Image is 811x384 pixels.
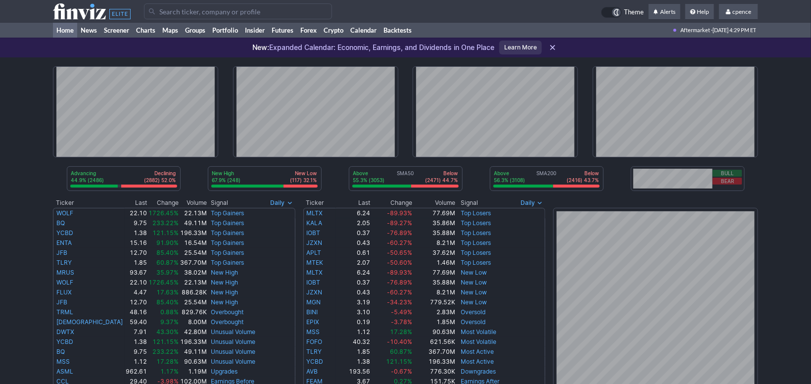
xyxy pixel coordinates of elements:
[160,368,179,375] span: 1.17%
[499,41,542,54] a: Learn More
[56,318,123,326] a: [DEMOGRAPHIC_DATA]
[461,288,487,296] a: New Low
[159,23,182,38] a: Maps
[241,23,268,38] a: Insider
[387,229,412,237] span: -76.89%
[336,337,371,347] td: 40.32
[732,8,751,15] span: cpence
[307,348,322,355] a: TLRY
[211,368,238,375] a: Upgrades
[413,317,456,327] td: 1.85M
[53,23,77,38] a: Home
[371,198,413,208] th: Change
[100,23,133,38] a: Screener
[336,238,371,248] td: 0.43
[179,258,207,268] td: 367.70M
[391,308,412,316] span: -5.49%
[387,219,412,227] span: -89.27%
[461,229,491,237] a: Top Losers
[461,328,497,336] a: Most Volatile
[179,268,207,278] td: 38.02M
[336,258,371,268] td: 2.07
[336,208,371,218] td: 6.24
[56,298,67,306] a: JFB
[387,269,412,276] span: -89.93%
[387,279,412,286] span: -76.89%
[426,177,458,184] p: (2471) 44.7%
[303,198,336,208] th: Ticker
[156,269,179,276] span: 35.97%
[211,308,243,316] a: Overbought
[56,348,65,355] a: BQ
[461,338,497,345] a: Most Volatile
[685,4,714,20] a: Help
[148,279,179,286] span: 1726.45%
[125,208,147,218] td: 22.10
[494,177,525,184] p: 56.3% (3108)
[461,239,491,246] a: Top Losers
[290,177,317,184] p: (117) 32.1%
[601,7,644,18] a: Theme
[56,269,74,276] a: MRUS
[156,259,179,266] span: 60.87%
[387,239,412,246] span: -60.27%
[56,338,73,345] a: YCBD
[125,228,147,238] td: 1.38
[152,219,179,227] span: 233.22%
[386,358,412,365] span: 121.15%
[125,248,147,258] td: 12.70
[624,7,644,18] span: Theme
[461,358,494,365] a: Most Active
[71,170,104,177] p: Advancing
[307,318,320,326] a: EPIX
[336,248,371,258] td: 0.61
[211,358,255,365] a: Unusual Volume
[387,298,412,306] span: -34.23%
[347,23,380,38] a: Calendar
[252,43,269,51] span: New:
[336,297,371,307] td: 3.19
[336,357,371,367] td: 1.38
[179,208,207,218] td: 22.13M
[336,367,371,377] td: 193.56
[461,318,486,326] a: Oversold
[567,177,599,184] p: (2416) 43.7%
[649,4,680,20] a: Alerts
[713,170,742,177] button: Bull
[144,170,176,177] p: Declining
[336,218,371,228] td: 2.05
[179,218,207,228] td: 49.11M
[413,218,456,228] td: 35.86M
[461,199,478,207] span: Signal
[125,218,147,228] td: 9.75
[209,23,241,38] a: Portfolio
[387,249,412,256] span: -50.65%
[336,327,371,337] td: 1.12
[56,279,73,286] a: WOLF
[413,288,456,297] td: 8.21M
[56,209,73,217] a: WOLF
[307,358,324,365] a: YCBD
[461,269,487,276] a: New Low
[179,238,207,248] td: 16.54M
[179,347,207,357] td: 49.11M
[125,258,147,268] td: 1.85
[307,308,318,316] a: BINI
[179,307,207,317] td: 829.76K
[413,357,456,367] td: 196.33M
[182,23,209,38] a: Groups
[290,170,317,177] p: New Low
[179,337,207,347] td: 196.33M
[125,327,147,337] td: 7.91
[211,209,244,217] a: Top Gainers
[56,219,65,227] a: BQ
[211,259,244,266] a: Top Gainers
[320,23,347,38] a: Crypto
[212,170,241,177] p: New High
[71,177,104,184] p: 44.9% (2486)
[307,219,323,227] a: KALA
[413,327,456,337] td: 90.63M
[336,198,371,208] th: Last
[125,198,147,208] th: Last
[494,170,525,177] p: Above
